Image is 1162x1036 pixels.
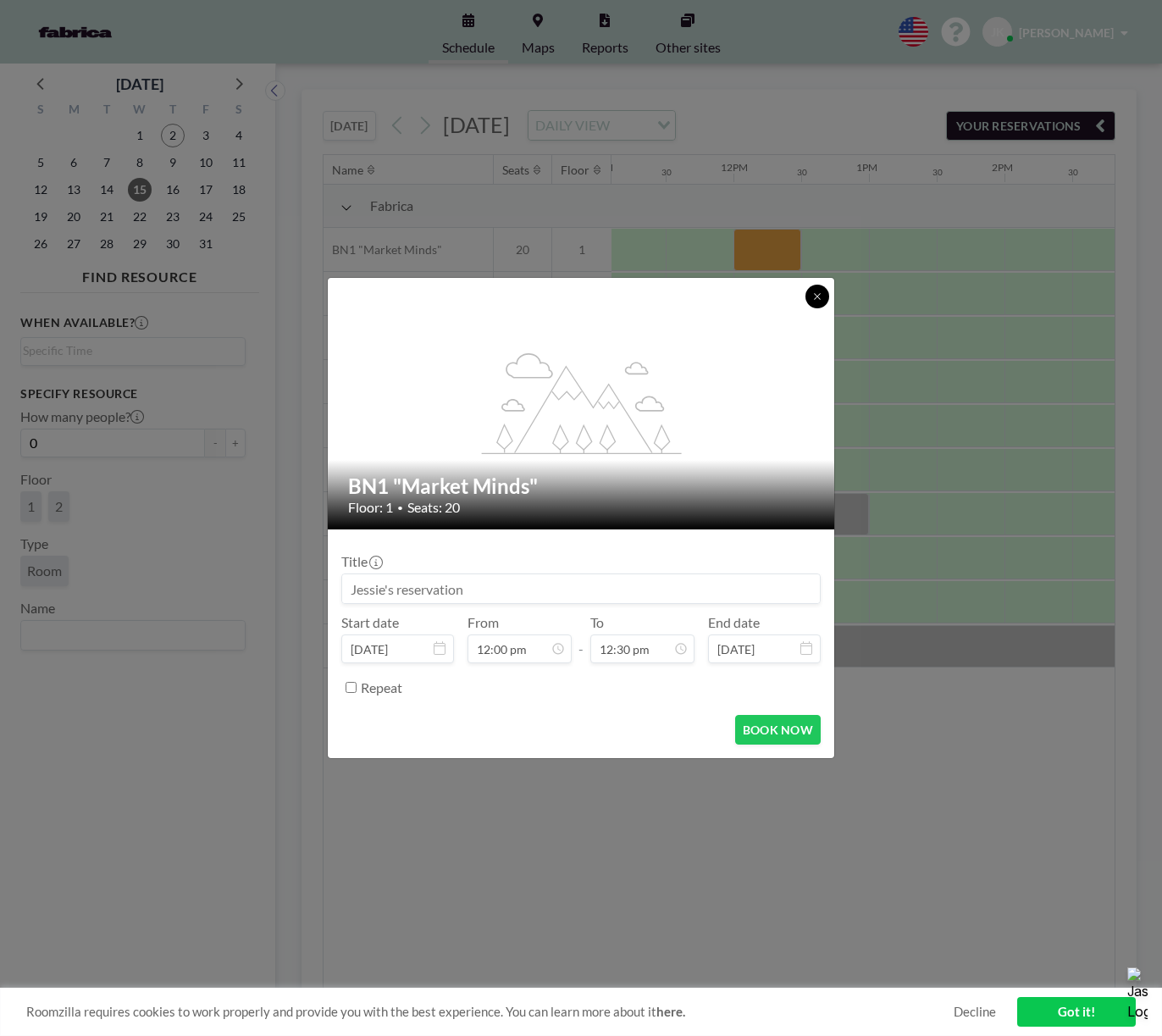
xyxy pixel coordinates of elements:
label: End date [708,614,760,631]
label: From [468,614,499,631]
g: flex-grow: 1.2; [482,352,682,453]
label: Repeat [361,679,402,696]
input: Jessie's reservation [342,574,820,603]
a: Got it! [1017,997,1136,1027]
a: Decline [954,1004,996,1020]
button: BOOK NOW [735,715,821,745]
span: - [578,620,584,657]
label: To [590,614,604,631]
label: Start date [341,614,399,631]
span: Seats: 20 [407,499,460,516]
span: Floor: 1 [348,499,393,516]
h2: BN1 "Market Minds" [348,474,816,499]
a: here. [656,1004,685,1019]
span: • [397,501,403,514]
span: Roomzilla requires cookies to work properly and provide you with the best experience. You can lea... [26,1004,954,1020]
label: Title [341,553,381,570]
